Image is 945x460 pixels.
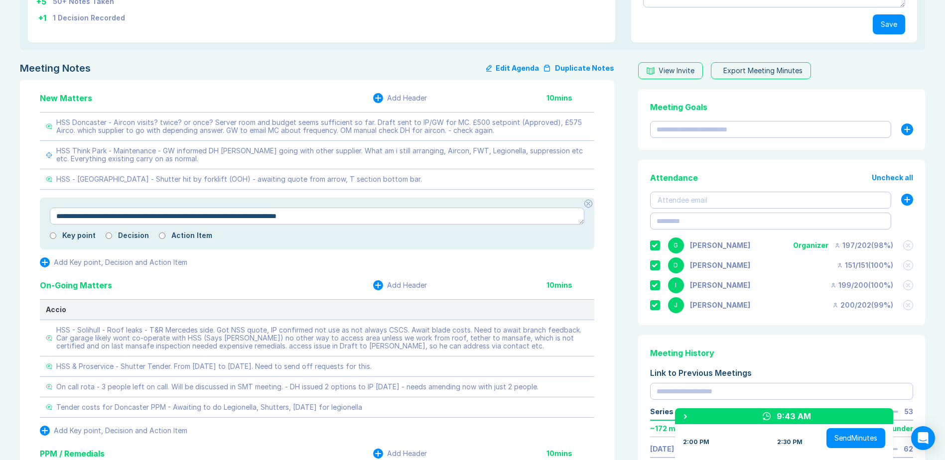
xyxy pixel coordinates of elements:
[118,231,149,239] label: Decision
[650,367,913,379] div: Link to Previous Meetings
[873,14,905,34] button: Save
[690,281,750,289] div: Iain Parnell
[668,297,684,313] div: J
[56,118,588,134] div: HSS Doncaster - Aircon visits? twice? or once? Server room and budget seems sufficient so far. Dr...
[56,175,422,183] div: HSS - [GEOGRAPHIC_DATA] - Shutter hit by forklift (OOH) - awaiting quote from arrow, T section bo...
[40,279,112,291] div: On-Going Matters
[46,306,588,314] div: Accio
[650,347,913,359] div: Meeting History
[904,445,913,453] div: 62
[40,257,187,267] button: Add Key point, Decision and Action Item
[690,261,750,269] div: David Hayter
[872,174,913,182] button: Uncheck all
[837,261,893,269] div: 151 / 151 ( 100 %)
[668,277,684,293] div: I
[650,101,913,113] div: Meeting Goals
[834,241,893,249] div: 197 / 202 ( 98 %)
[546,94,594,102] div: 10 mins
[904,408,913,416] div: 53
[546,450,594,458] div: 10 mins
[830,281,893,289] div: 199 / 200 ( 100 %)
[659,67,694,75] div: View Invite
[543,62,614,74] button: Duplicate Notes
[36,8,52,24] td: + 1
[40,448,105,460] div: PPM / Remedials
[546,281,594,289] div: 10 mins
[486,62,539,74] button: Edit Agenda
[650,172,698,184] div: Attendance
[777,438,803,446] div: 2:30 PM
[387,450,427,458] div: Add Header
[373,280,427,290] button: Add Header
[56,362,372,370] div: HSS & Proservice - Shutter Tender. From [DATE] to [DATE]. Need to send off requests for this.
[373,449,427,459] button: Add Header
[650,425,706,433] div: ~ 172 mins early
[56,403,362,411] div: Tender costs for Doncaster PPM - Awaiting to do Legionella, Shutters, [DATE] for legionella
[373,93,427,103] button: Add Header
[20,62,91,74] div: Meeting Notes
[650,408,704,416] div: Series Average
[387,94,427,102] div: Add Header
[40,426,187,436] button: Add Key point, Decision and Action Item
[56,326,588,350] div: HSS - Solihull - Roof leaks - T&R Mercedes side. Got NSS quote, IP confirmed not use as not alway...
[668,237,684,253] div: G
[711,62,811,79] button: Export Meeting Minutes
[52,8,126,24] td: 1 Decision Recorded
[387,281,427,289] div: Add Header
[793,241,828,249] div: Organizer
[911,426,935,450] div: Open Intercom Messenger
[826,428,885,448] button: SendMinutes
[832,301,893,309] div: 200 / 202 ( 99 %)
[690,241,750,249] div: Gemma White
[56,147,588,163] div: HSS Think Park - Maintenance - GW informed DH [PERSON_NAME] going with other supplier. What am i ...
[56,383,539,391] div: On call rota - 3 people left on call. Will be discussed in SMT meeting. - DH issued 2 options to ...
[171,231,212,239] label: Action Item
[54,258,187,266] div: Add Key point, Decision and Action Item
[668,257,684,273] div: D
[690,301,750,309] div: Jonny Welbourn
[683,438,709,446] div: 2:00 PM
[54,427,187,435] div: Add Key point, Decision and Action Item
[777,410,811,422] div: 9:43 AM
[650,445,674,453] a: [DATE]
[62,231,96,239] label: Key point
[638,62,703,79] button: View Invite
[723,67,803,75] div: Export Meeting Minutes
[40,92,92,104] div: New Matters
